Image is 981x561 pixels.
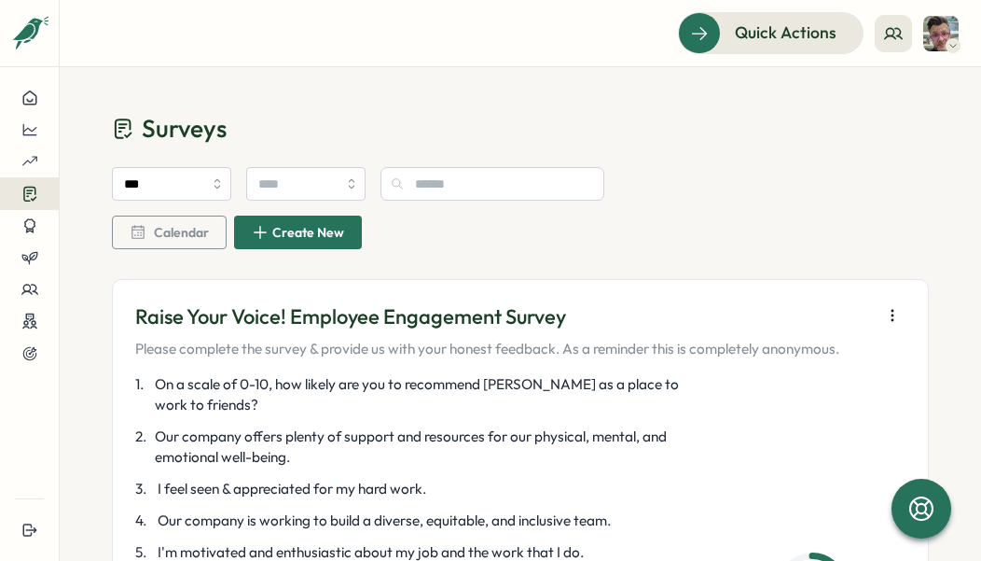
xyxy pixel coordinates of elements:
span: Our company offers plenty of support and resources for our physical, mental, and emotional well-b... [155,427,697,468]
span: 4 . [135,511,154,531]
img: Chris Forlano [923,16,959,51]
span: Quick Actions [735,21,836,45]
p: Please complete the survey & provide us with your honest feedback. As a reminder this is complete... [135,339,839,359]
span: Our company is working to build a diverse, equitable, and inclusive team. [158,511,611,531]
p: Raise Your Voice! Employee Engagement Survey [135,302,839,331]
span: Calendar [154,226,209,239]
span: On a scale of 0-10, how likely are you to recommend [PERSON_NAME] as a place to work to friends? [155,374,696,415]
button: Quick Actions [678,12,864,53]
span: 1 . [135,374,151,415]
button: Create New [234,216,362,249]
span: Create New [272,226,344,239]
span: 3 . [135,479,154,499]
span: I feel seen & appreciated for my hard work. [158,479,426,499]
span: Surveys [142,112,227,145]
button: Calendar [112,216,227,249]
span: 2 . [135,427,151,468]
